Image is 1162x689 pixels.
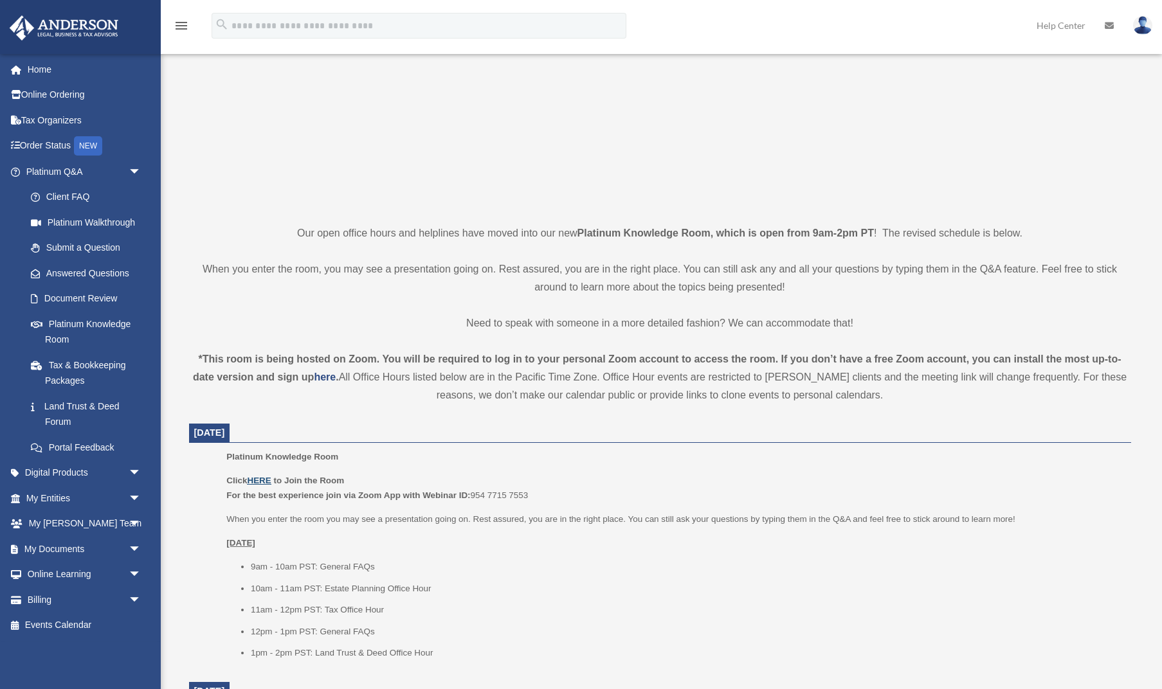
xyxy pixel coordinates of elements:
[193,353,1121,382] strong: *This room is being hosted on Zoom. You will be required to log in to your personal Zoom account ...
[18,286,161,312] a: Document Review
[189,350,1131,404] div: All Office Hours listed below are in the Pacific Time Zone. Office Hour events are restricted to ...
[247,476,271,485] a: HERE
[18,311,154,352] a: Platinum Knowledge Room
[226,452,338,461] span: Platinum Knowledge Room
[226,490,470,500] b: For the best experience join via Zoom App with Webinar ID:
[9,613,161,638] a: Events Calendar
[9,460,161,486] a: Digital Productsarrow_drop_down
[1133,16,1152,35] img: User Pic
[314,371,336,382] a: here
[9,587,161,613] a: Billingarrow_drop_down
[18,393,161,434] a: Land Trust & Deed Forum
[6,15,122,40] img: Anderson Advisors Platinum Portal
[9,107,161,133] a: Tax Organizers
[274,476,345,485] b: to Join the Room
[251,645,1122,661] li: 1pm - 2pm PST: Land Trust & Deed Office Hour
[129,460,154,487] span: arrow_drop_down
[129,485,154,512] span: arrow_drop_down
[9,133,161,159] a: Order StatusNEW
[9,511,161,537] a: My [PERSON_NAME] Teamarrow_drop_down
[189,224,1131,242] p: Our open office hours and helplines have moved into our new ! The revised schedule is below.
[251,559,1122,575] li: 9am - 10am PST: General FAQs
[9,536,161,562] a: My Documentsarrow_drop_down
[174,18,189,33] i: menu
[9,562,161,587] a: Online Learningarrow_drop_down
[226,512,1121,527] p: When you enter the room you may see a presentation going on. Rest assured, you are in the right p...
[18,235,161,261] a: Submit a Question
[129,511,154,537] span: arrow_drop_down
[9,485,161,511] a: My Entitiesarrow_drop_down
[129,587,154,613] span: arrow_drop_down
[174,22,189,33] a: menu
[18,352,161,393] a: Tax & Bookkeeping Packages
[251,581,1122,596] li: 10am - 11am PST: Estate Planning Office Hour
[18,184,161,210] a: Client FAQ
[9,159,161,184] a: Platinum Q&Aarrow_drop_down
[18,210,161,235] a: Platinum Walkthrough
[251,602,1122,618] li: 11am - 12pm PST: Tax Office Hour
[74,136,102,156] div: NEW
[18,260,161,286] a: Answered Questions
[18,434,161,460] a: Portal Feedback
[215,17,229,31] i: search
[226,538,255,548] u: [DATE]
[194,427,225,438] span: [DATE]
[189,260,1131,296] p: When you enter the room, you may see a presentation going on. Rest assured, you are in the right ...
[226,476,273,485] b: Click
[129,536,154,562] span: arrow_drop_down
[9,82,161,108] a: Online Ordering
[577,228,874,238] strong: Platinum Knowledge Room, which is open from 9am-2pm PT
[189,314,1131,332] p: Need to speak with someone in a more detailed fashion? We can accommodate that!
[9,57,161,82] a: Home
[129,562,154,588] span: arrow_drop_down
[226,473,1121,503] p: 954 7715 7553
[129,159,154,185] span: arrow_drop_down
[251,624,1122,640] li: 12pm - 1pm PST: General FAQs
[336,371,338,382] strong: .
